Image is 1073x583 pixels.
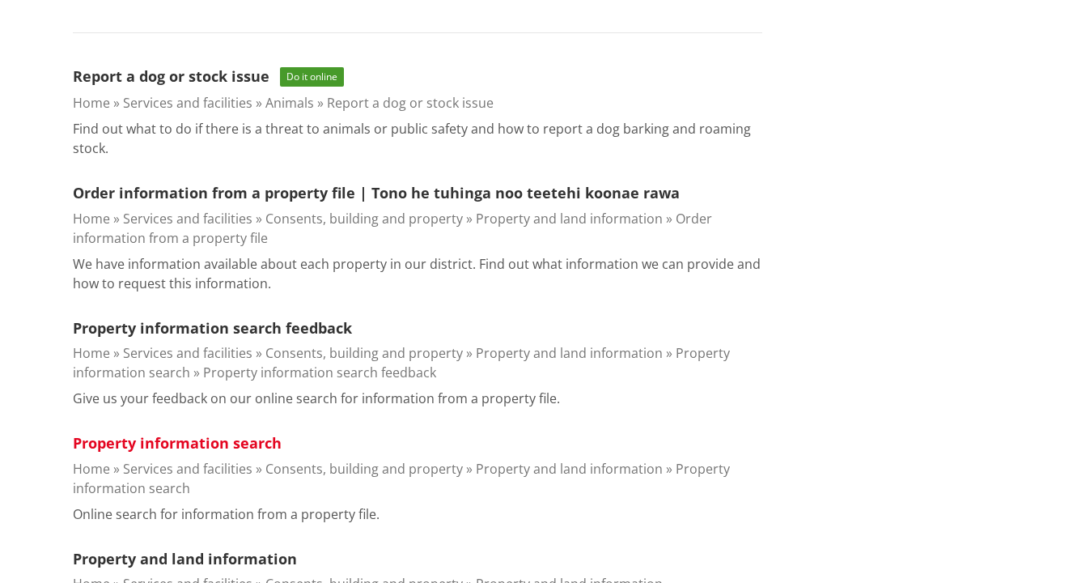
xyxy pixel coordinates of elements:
[73,254,762,293] p: We have information available about each property in our district. Find out what information we c...
[73,210,110,228] a: Home
[73,183,680,202] a: Order information from a property file | Tono he tuhinga noo teetehi koonae rawa
[73,460,730,497] a: Property information search
[123,460,252,478] a: Services and facilities
[73,210,712,247] a: Order information from a property file
[73,460,110,478] a: Home
[73,318,352,338] a: Property information search feedback
[123,344,252,362] a: Services and facilities
[265,94,314,112] a: Animals
[999,515,1057,573] iframe: Messenger Launcher
[73,119,762,158] p: Find out what to do if there is a threat to animals or public safety and how to report a dog bark...
[123,210,252,228] a: Services and facilities
[476,210,663,228] a: Property and land information
[73,344,110,362] a: Home
[73,94,110,112] a: Home
[123,94,252,112] a: Services and facilities
[73,549,297,568] a: Property and land information
[476,460,663,478] a: Property and land information
[73,344,730,381] a: Property information search
[327,94,494,112] a: Report a dog or stock issue
[265,210,463,228] a: Consents, building and property
[73,66,269,86] a: Report a dog or stock issue
[265,344,463,362] a: Consents, building and property
[73,433,282,453] a: Property information search
[280,67,344,87] span: Do it online
[203,364,436,381] a: Property information search feedback
[73,389,560,408] p: Give us your feedback on our online search for information from a property file.
[476,344,663,362] a: Property and land information
[73,504,380,524] p: Online search for information from a property file.
[265,460,463,478] a: Consents, building and property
